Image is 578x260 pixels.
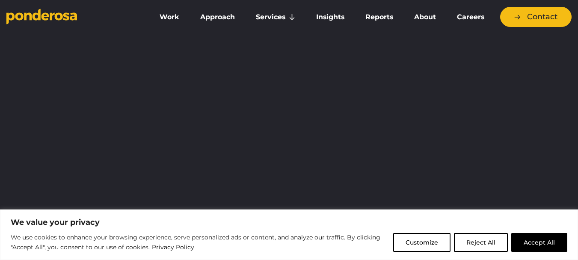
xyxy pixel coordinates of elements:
button: Accept All [511,233,567,252]
a: About [406,8,445,26]
a: Approach [192,8,244,26]
a: Insights [308,8,353,26]
a: Privacy Policy [151,242,195,252]
p: We use cookies to enhance your browsing experience, serve personalized ads or content, and analyz... [11,233,387,253]
a: Go to homepage [6,9,138,26]
button: Customize [393,233,451,252]
a: Reports [357,8,402,26]
p: We value your privacy [11,217,567,227]
a: Contact [500,7,572,27]
button: Reject All [454,233,508,252]
a: Services [247,8,304,26]
a: Careers [448,8,493,26]
a: Work [151,8,188,26]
